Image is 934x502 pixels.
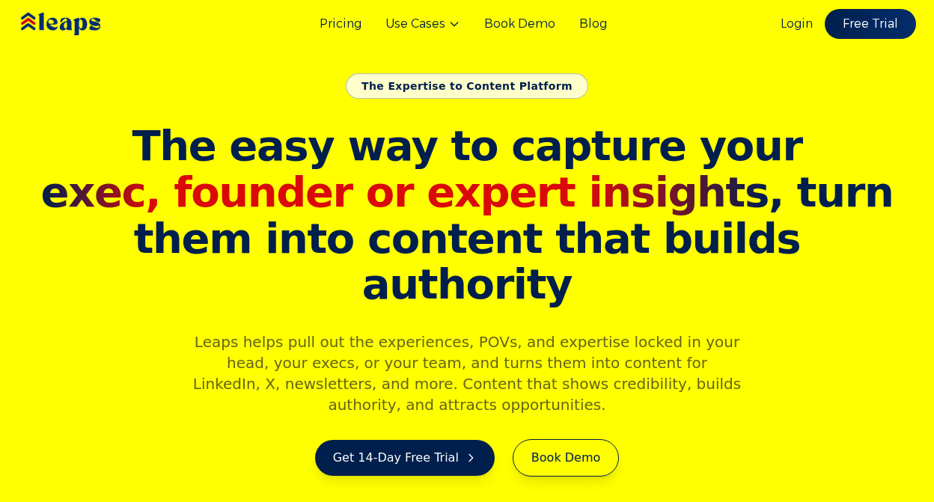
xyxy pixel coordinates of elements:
span: them into content that builds authority [36,215,898,307]
a: Pricing [320,15,361,33]
div: The Expertise to Content Platform [346,73,588,99]
img: Leaps Logo [18,2,145,46]
button: Use Cases [385,15,460,33]
span: exec, founder or expert insights [41,168,769,216]
a: Get 14-Day Free Trial [315,440,495,476]
span: The easy way to capture your [132,121,802,170]
a: Blog [579,15,607,33]
a: Login [781,15,813,33]
p: Leaps helps pull out the experiences, POVs, and expertise locked in your head, your execs, or you... [180,331,754,415]
a: Book Demo [513,439,619,477]
a: Free Trial [825,9,916,39]
span: , turn [36,169,898,215]
a: Book Demo [484,15,555,33]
